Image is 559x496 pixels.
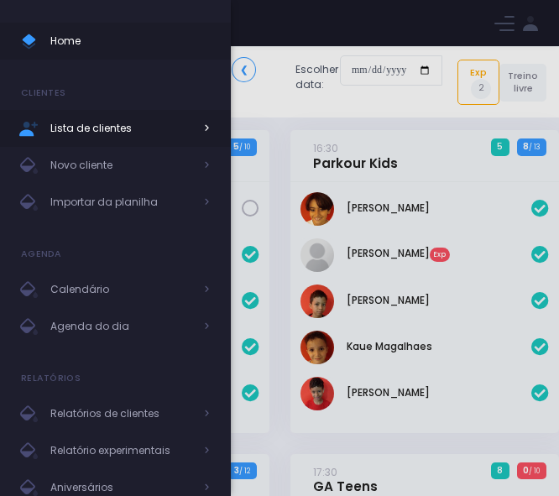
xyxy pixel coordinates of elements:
[21,238,62,271] h4: Agenda
[21,76,65,110] h4: Clientes
[50,316,193,337] span: Agenda do dia
[50,154,193,176] span: Novo cliente
[50,279,193,300] span: Calendário
[50,117,193,139] span: Lista de clientes
[50,30,210,52] span: Home
[50,191,193,213] span: Importar da planilha
[50,403,193,425] span: Relatórios de clientes
[50,440,193,462] span: Relatório experimentais
[21,362,81,395] h4: Relatórios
